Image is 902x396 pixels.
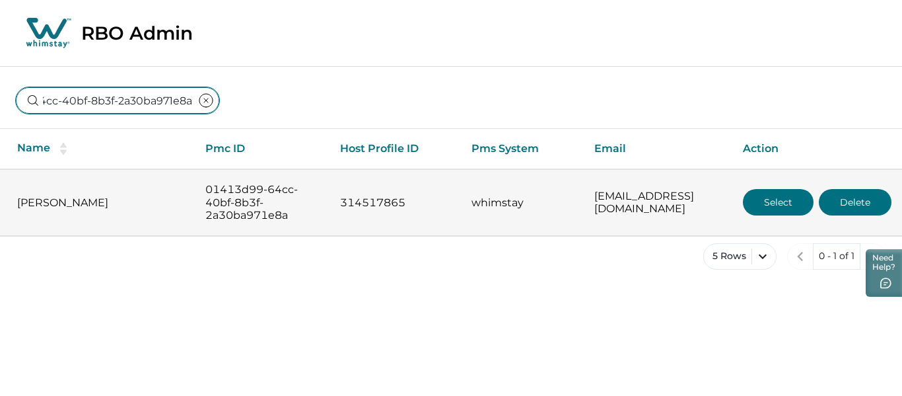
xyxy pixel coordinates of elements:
[787,243,814,270] button: previous page
[205,183,319,222] p: 01413d99-64cc-40bf-8b3f-2a30ba971e8a
[471,196,573,210] p: whimstay
[819,189,891,216] button: Delete
[16,87,219,114] input: Search by pmc name
[193,87,219,114] button: clear input
[594,190,722,216] p: [EMAIL_ADDRESS][DOMAIN_NAME]
[584,129,732,169] th: Email
[81,22,193,44] p: RBO Admin
[732,129,902,169] th: Action
[330,129,461,169] th: Host Profile ID
[860,243,886,270] button: next page
[50,142,77,155] button: sorting
[703,243,777,270] button: 5 Rows
[195,129,330,169] th: Pmc ID
[461,129,584,169] th: Pms System
[340,196,450,210] p: 314517865
[17,196,184,210] p: [PERSON_NAME]
[743,189,814,216] button: Select
[813,243,860,270] button: 0 - 1 of 1
[819,250,854,263] p: 0 - 1 of 1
